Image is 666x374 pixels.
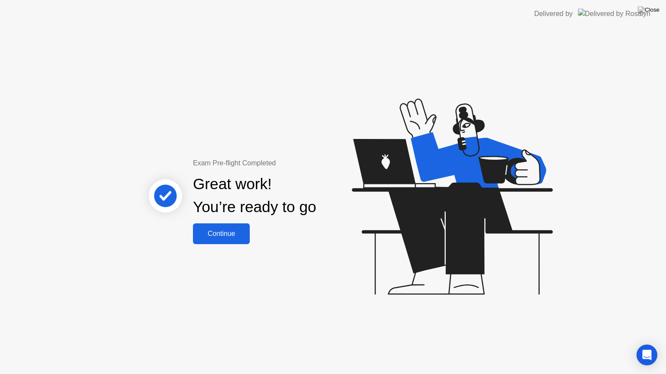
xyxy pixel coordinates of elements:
[196,230,247,238] div: Continue
[193,158,372,168] div: Exam Pre-flight Completed
[193,173,316,219] div: Great work! You’re ready to go
[638,6,659,13] img: Close
[534,9,573,19] div: Delivered by
[193,223,250,244] button: Continue
[578,9,650,19] img: Delivered by Rosalyn
[637,345,657,365] div: Open Intercom Messenger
